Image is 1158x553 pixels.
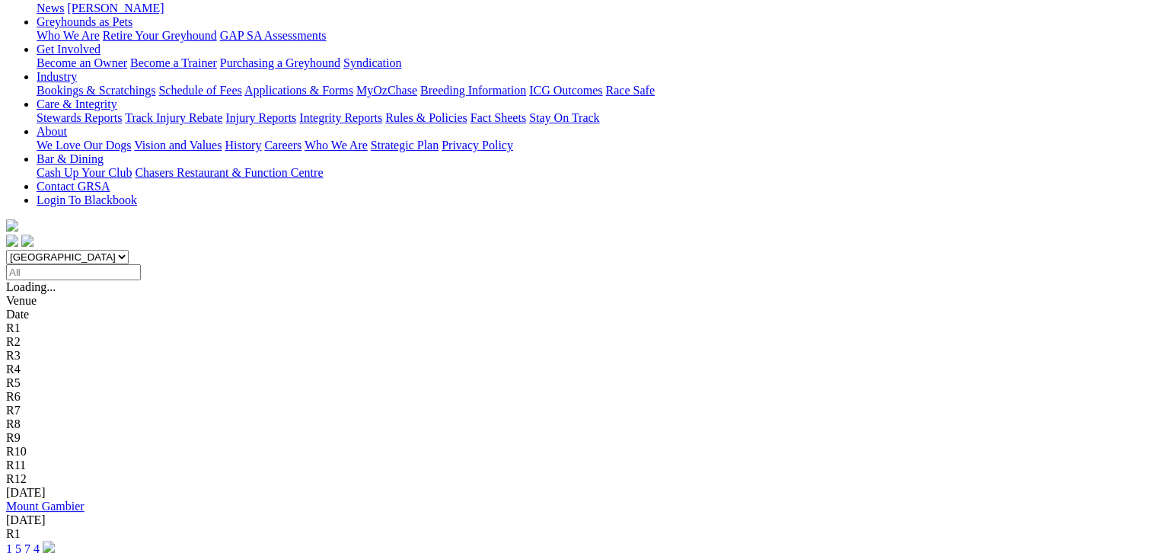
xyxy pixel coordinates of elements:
[6,219,18,232] img: logo-grsa-white.png
[6,280,56,293] span: Loading...
[37,70,77,83] a: Industry
[343,56,401,69] a: Syndication
[6,472,1152,486] div: R12
[37,84,1152,97] div: Industry
[134,139,222,152] a: Vision and Values
[37,29,100,42] a: Who We Are
[6,335,1152,349] div: R2
[6,513,1152,527] div: [DATE]
[37,166,1152,180] div: Bar & Dining
[37,139,1152,152] div: About
[37,43,100,56] a: Get Involved
[529,84,602,97] a: ICG Outcomes
[6,500,85,513] a: Mount Gambier
[6,404,1152,417] div: R7
[37,97,117,110] a: Care & Integrity
[371,139,439,152] a: Strategic Plan
[67,2,164,14] a: [PERSON_NAME]
[264,139,301,152] a: Careers
[37,56,1152,70] div: Get Involved
[37,139,131,152] a: We Love Our Dogs
[6,363,1152,376] div: R4
[37,111,1152,125] div: Care & Integrity
[225,139,261,152] a: History
[37,29,1152,43] div: Greyhounds as Pets
[6,431,1152,445] div: R9
[6,308,1152,321] div: Date
[220,29,327,42] a: GAP SA Assessments
[6,264,141,280] input: Select date
[385,111,467,124] a: Rules & Policies
[605,84,654,97] a: Race Safe
[135,166,323,179] a: Chasers Restaurant & Function Centre
[103,29,217,42] a: Retire Your Greyhound
[37,152,104,165] a: Bar & Dining
[442,139,513,152] a: Privacy Policy
[6,417,1152,431] div: R8
[305,139,368,152] a: Who We Are
[6,445,1152,459] div: R10
[43,541,55,553] img: play-circle.svg
[6,459,1152,472] div: R11
[37,166,132,179] a: Cash Up Your Club
[37,84,155,97] a: Bookings & Scratchings
[37,125,67,138] a: About
[225,111,296,124] a: Injury Reports
[471,111,526,124] a: Fact Sheets
[21,235,33,247] img: twitter.svg
[299,111,382,124] a: Integrity Reports
[529,111,599,124] a: Stay On Track
[125,111,222,124] a: Track Injury Rebate
[6,486,1152,500] div: [DATE]
[6,376,1152,390] div: R5
[158,84,241,97] a: Schedule of Fees
[244,84,353,97] a: Applications & Forms
[6,527,1152,541] div: R1
[6,390,1152,404] div: R6
[356,84,417,97] a: MyOzChase
[37,15,132,28] a: Greyhounds as Pets
[6,235,18,247] img: facebook.svg
[130,56,217,69] a: Become a Trainer
[37,56,127,69] a: Become an Owner
[6,321,1152,335] div: R1
[37,2,64,14] a: News
[420,84,526,97] a: Breeding Information
[6,349,1152,363] div: R3
[6,294,1152,308] div: Venue
[37,180,110,193] a: Contact GRSA
[37,111,122,124] a: Stewards Reports
[37,2,1152,15] div: News & Media
[220,56,340,69] a: Purchasing a Greyhound
[37,193,137,206] a: Login To Blackbook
